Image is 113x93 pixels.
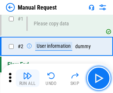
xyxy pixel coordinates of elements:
img: Run All [23,71,32,80]
span: # 2 [18,43,23,49]
img: Back [6,3,15,12]
div: Undo [46,81,57,86]
div: Run All [19,81,36,86]
img: Settings menu [98,3,107,12]
div: Skip [70,81,80,86]
button: Undo [39,69,63,87]
img: Support [89,4,94,10]
button: Skip [63,69,87,87]
div: dummy [26,42,91,51]
button: Run All [16,69,39,87]
img: Undo [47,71,56,80]
div: User information [35,42,72,51]
img: Skip [70,71,79,80]
span: # 1 [18,16,23,22]
div: Manual Request [18,4,57,11]
div: Please copy data [34,21,69,26]
img: Main button [93,72,104,84]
